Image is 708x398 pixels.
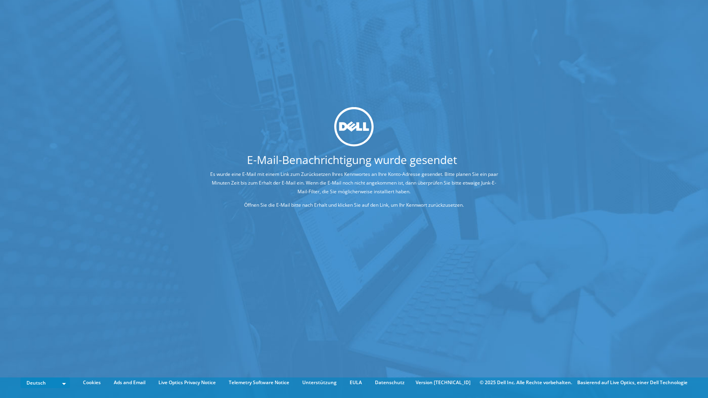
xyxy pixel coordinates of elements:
[369,378,410,387] a: Datenschutz
[77,378,107,387] a: Cookies
[108,378,151,387] a: Ads and Email
[153,378,222,387] a: Live Optics Privacy Notice
[177,154,527,165] h1: E-Mail-Benachrichtigung wurde gesendet
[476,378,576,387] li: © 2025 Dell Inc. Alle Rechte vorbehalten.
[207,170,501,196] p: Es wurde eine E-Mail mit einem Link zum Zurücksetzen Ihres Kennwortes an Ihre Konto-Adresse gesen...
[577,378,687,387] li: Basierend auf Live Optics, einer Dell Technologie
[334,107,374,146] img: dell_svg_logo.svg
[296,378,343,387] a: Unterstützung
[207,200,501,209] p: Öffnen Sie die E-Mail bitte nach Erhalt und klicken Sie auf den Link, um Ihr Kennwort zurückzuset...
[344,378,368,387] a: EULA
[223,378,295,387] a: Telemetry Software Notice
[412,378,475,387] li: Version [TECHNICAL_ID]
